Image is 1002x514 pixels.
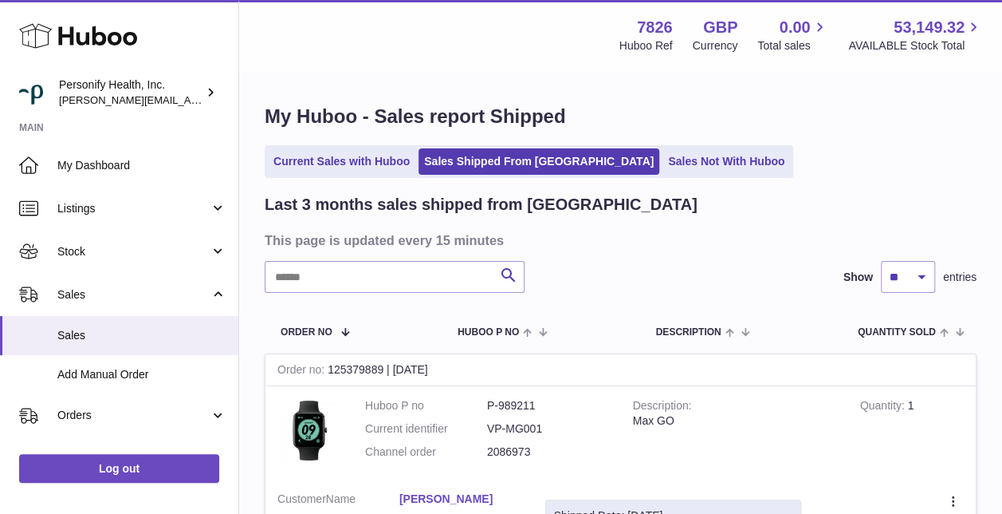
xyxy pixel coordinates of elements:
[57,201,210,216] span: Listings
[57,328,226,343] span: Sales
[848,38,983,53] span: AVAILABLE Stock Total
[487,398,609,413] dd: P-989211
[655,327,721,338] span: Description
[265,354,976,386] div: 125379889 | [DATE]
[858,327,936,338] span: Quantity Sold
[19,81,43,105] img: donald.holliday@virginpulse.com
[265,194,697,215] h2: Last 3 months sales shipped from [GEOGRAPHIC_DATA]
[57,244,210,259] span: Stock
[59,77,202,108] div: Personify Health, Inc.
[703,17,737,38] strong: GBP
[637,17,673,38] strong: 7826
[487,421,609,437] dd: VP-MG001
[365,421,487,437] dt: Current identifier
[277,363,328,380] strong: Order no
[57,367,226,382] span: Add Manual Order
[487,445,609,460] dd: 2086973
[265,231,973,249] h3: This page is updated every 15 minutes
[277,492,326,505] span: Customer
[59,93,405,106] span: [PERSON_NAME][EMAIL_ADDRESS][PERSON_NAME][DOMAIN_NAME]
[57,408,210,423] span: Orders
[757,17,828,53] a: 0.00 Total sales
[418,148,659,175] a: Sales Shipped From [GEOGRAPHIC_DATA]
[458,327,519,338] span: Huboo P no
[757,38,828,53] span: Total sales
[894,17,965,38] span: 53,149.32
[633,399,692,416] strong: Description
[277,492,399,511] dt: Name
[365,445,487,460] dt: Channel order
[57,158,226,173] span: My Dashboard
[268,148,415,175] a: Current Sales with Huboo
[399,492,521,507] a: [PERSON_NAME]
[265,104,976,129] h1: My Huboo - Sales report Shipped
[693,38,738,53] div: Currency
[662,148,790,175] a: Sales Not With Huboo
[860,399,908,416] strong: Quantity
[619,38,673,53] div: Huboo Ref
[780,17,811,38] span: 0.00
[365,398,487,413] dt: Huboo P no
[281,327,332,338] span: Order No
[848,386,976,480] td: 1
[943,270,976,285] span: entries
[848,17,983,53] a: 53,149.32 AVAILABLE Stock Total
[57,287,210,302] span: Sales
[277,398,341,462] img: 78261721143674.png
[633,413,836,429] div: Max GO
[19,454,219,483] a: Log out
[843,270,873,285] label: Show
